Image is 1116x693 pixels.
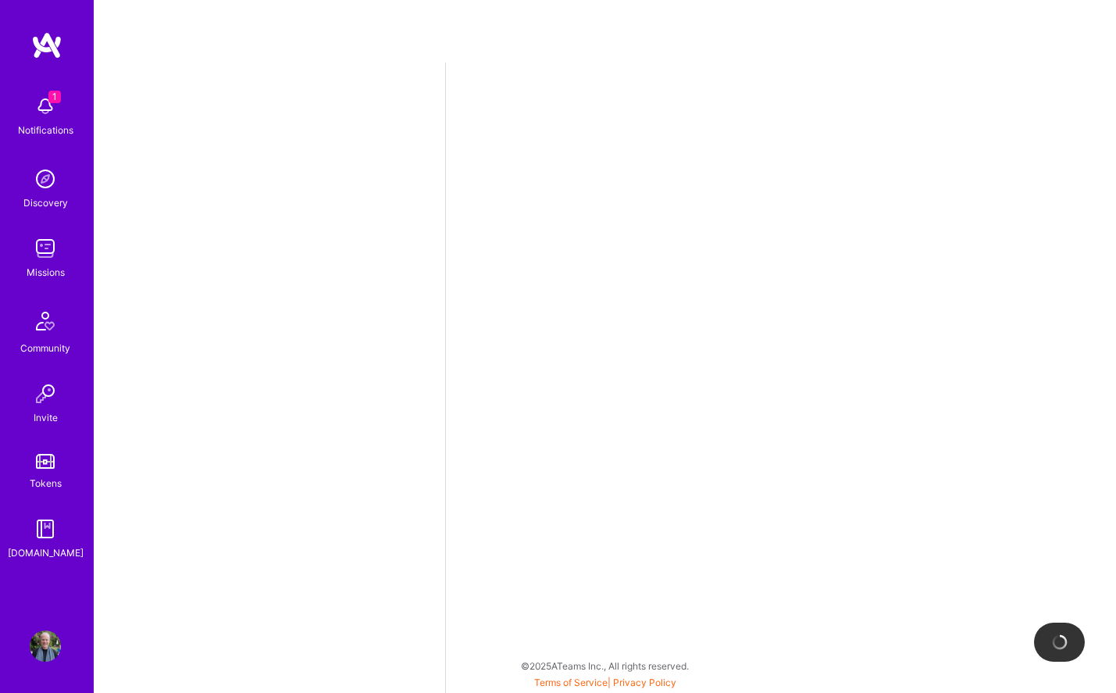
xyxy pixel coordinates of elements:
[34,409,58,426] div: Invite
[94,646,1116,685] div: © 2025 ATeams Inc., All rights reserved.
[36,454,55,469] img: tokens
[30,91,61,122] img: bell
[18,122,73,138] div: Notifications
[30,513,61,545] img: guide book
[27,264,65,280] div: Missions
[534,677,608,688] a: Terms of Service
[27,302,64,340] img: Community
[30,378,61,409] img: Invite
[48,91,61,103] span: 1
[30,630,61,662] img: User Avatar
[30,233,61,264] img: teamwork
[1051,634,1068,651] img: loading
[30,475,62,491] div: Tokens
[613,677,676,688] a: Privacy Policy
[31,31,62,59] img: logo
[26,630,65,662] a: User Avatar
[20,340,70,356] div: Community
[8,545,84,561] div: [DOMAIN_NAME]
[23,195,68,211] div: Discovery
[30,163,61,195] img: discovery
[534,677,676,688] span: |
